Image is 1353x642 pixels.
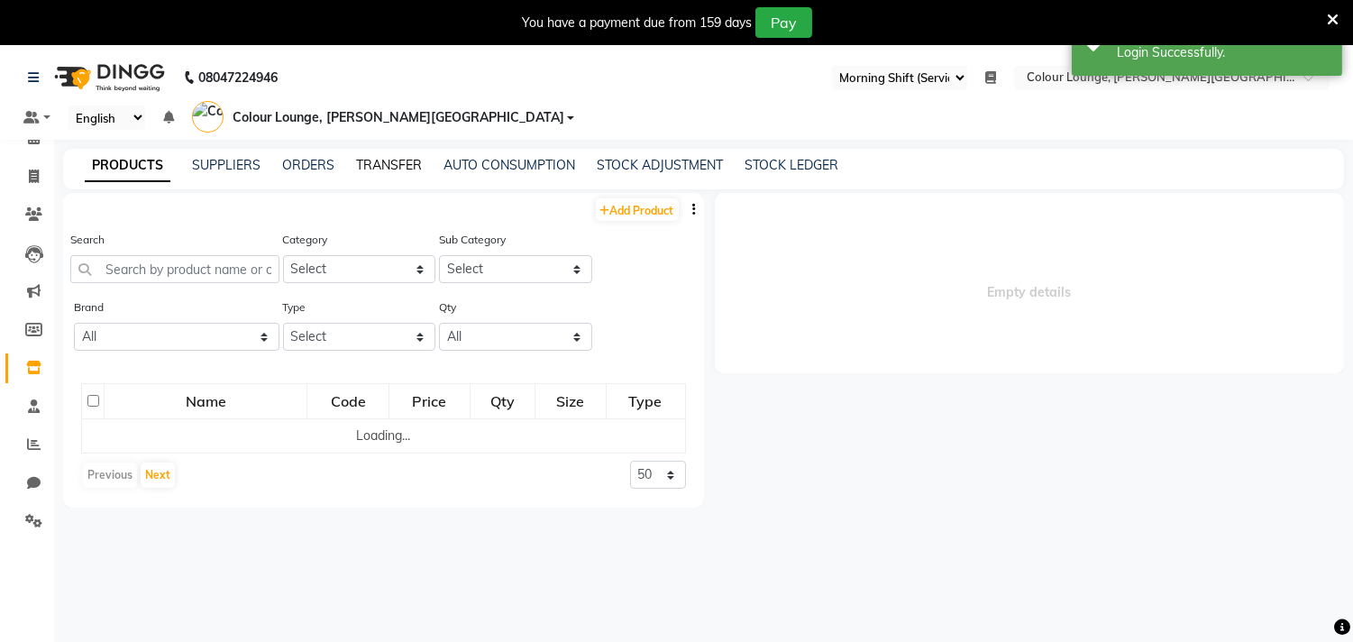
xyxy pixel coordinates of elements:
div: Name [105,385,306,417]
img: logo [46,52,169,103]
a: STOCK ADJUSTMENT [597,157,723,173]
div: Price [390,385,469,417]
div: Size [536,385,605,417]
label: Brand [74,299,104,316]
label: Type [283,299,306,316]
a: SUPPLIERS [192,157,261,173]
a: AUTO CONSUMPTION [443,157,575,173]
div: Qty [471,385,534,417]
a: ORDERS [282,157,334,173]
label: Category [283,232,328,248]
label: Qty [439,299,456,316]
button: Next [141,463,175,488]
input: Search by product name or code [70,255,279,283]
label: Search [70,232,105,248]
span: Colour Lounge, [PERSON_NAME][GEOGRAPHIC_DATA] [233,108,564,127]
a: Add Product [596,198,679,221]
td: Loading... [82,419,686,454]
a: PRODUCTS [85,150,170,182]
img: Colour Lounge, Lawrence Road [192,101,224,133]
a: STOCK LEDGER [745,157,838,173]
button: Pay [755,7,812,38]
b: 08047224946 [198,52,278,103]
label: Sub Category [439,232,506,248]
div: Login Successfully. [1117,43,1329,62]
a: TRANSFER [356,157,422,173]
div: Code [308,385,388,417]
span: Empty details [715,193,1345,373]
div: You have a payment due from 159 days [522,14,752,32]
div: Type [608,385,684,417]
